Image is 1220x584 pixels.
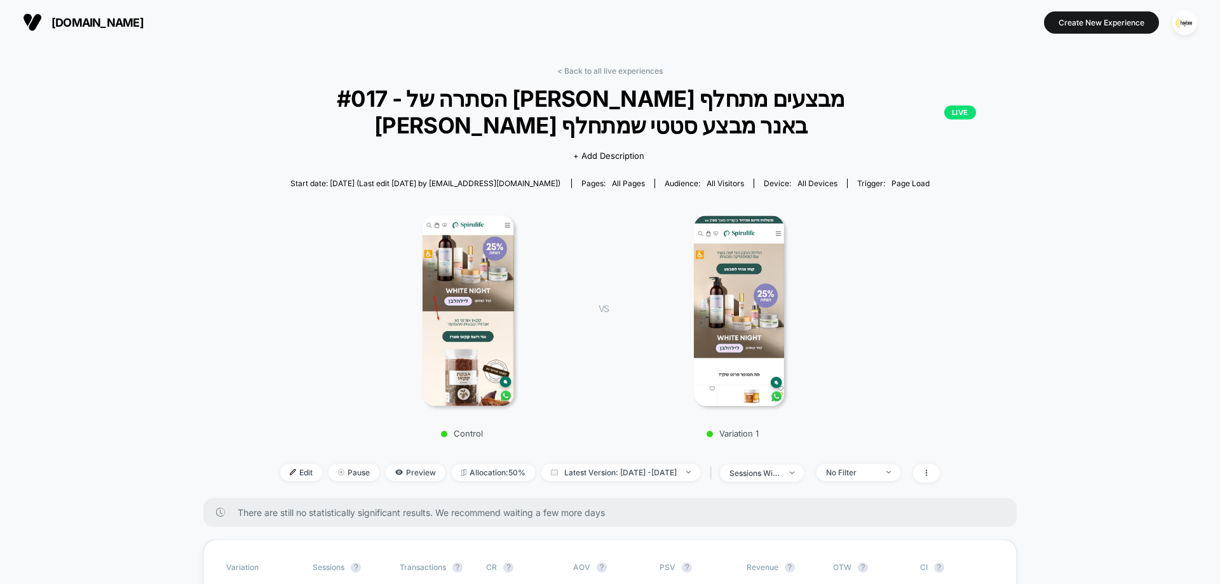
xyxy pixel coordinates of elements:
[707,179,744,188] span: All Visitors
[573,562,590,572] span: AOV
[238,507,991,518] span: There are still no statistically significant results. We recommend waiting a few more days
[351,428,573,438] p: Control
[290,469,296,475] img: edit
[541,464,700,481] span: Latest Version: [DATE] - [DATE]
[920,562,990,573] span: CI
[23,13,42,32] img: Visually logo
[707,464,720,482] span: |
[826,468,877,477] div: No Filter
[423,215,513,406] img: Control main
[790,472,794,474] img: end
[400,562,446,572] span: Transactions
[452,464,535,481] span: Allocation: 50%
[313,562,344,572] span: Sessions
[1169,10,1201,36] button: ppic
[944,105,976,119] p: LIVE
[503,562,513,573] button: ?
[785,562,795,573] button: ?
[452,562,463,573] button: ?
[857,179,930,188] div: Trigger:
[551,469,558,475] img: calendar
[351,562,361,573] button: ?
[858,562,868,573] button: ?
[329,464,379,481] span: Pause
[1172,10,1197,35] img: ppic
[686,471,691,473] img: end
[19,12,147,32] button: [DOMAIN_NAME]
[665,179,744,188] div: Audience:
[51,16,144,29] span: [DOMAIN_NAME]
[557,66,663,76] a: < Back to all live experiences
[581,179,645,188] div: Pages:
[621,428,844,438] p: Variation 1
[597,562,607,573] button: ?
[1044,11,1159,34] button: Create New Experience
[682,562,692,573] button: ?
[338,469,344,475] img: end
[934,562,944,573] button: ?
[573,150,644,163] span: + Add Description
[386,464,445,481] span: Preview
[747,562,778,572] span: Revenue
[833,562,903,573] span: OTW
[694,215,785,406] img: Variation 1 main
[660,562,675,572] span: PSV
[754,179,847,188] span: Device:
[886,471,891,473] img: end
[729,468,780,478] div: sessions with impression
[891,179,930,188] span: Page Load
[599,303,609,314] span: VS
[612,179,645,188] span: all pages
[486,562,497,572] span: CR
[290,179,560,188] span: Start date: [DATE] (Last edit [DATE] by [EMAIL_ADDRESS][DOMAIN_NAME])
[461,469,466,476] img: rebalance
[280,464,322,481] span: Edit
[244,85,976,139] span: #017 - הסתרה של [PERSON_NAME] מבצעים מתחלף [PERSON_NAME] באנר מבצע סטטי שמתחלף
[797,179,837,188] span: all devices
